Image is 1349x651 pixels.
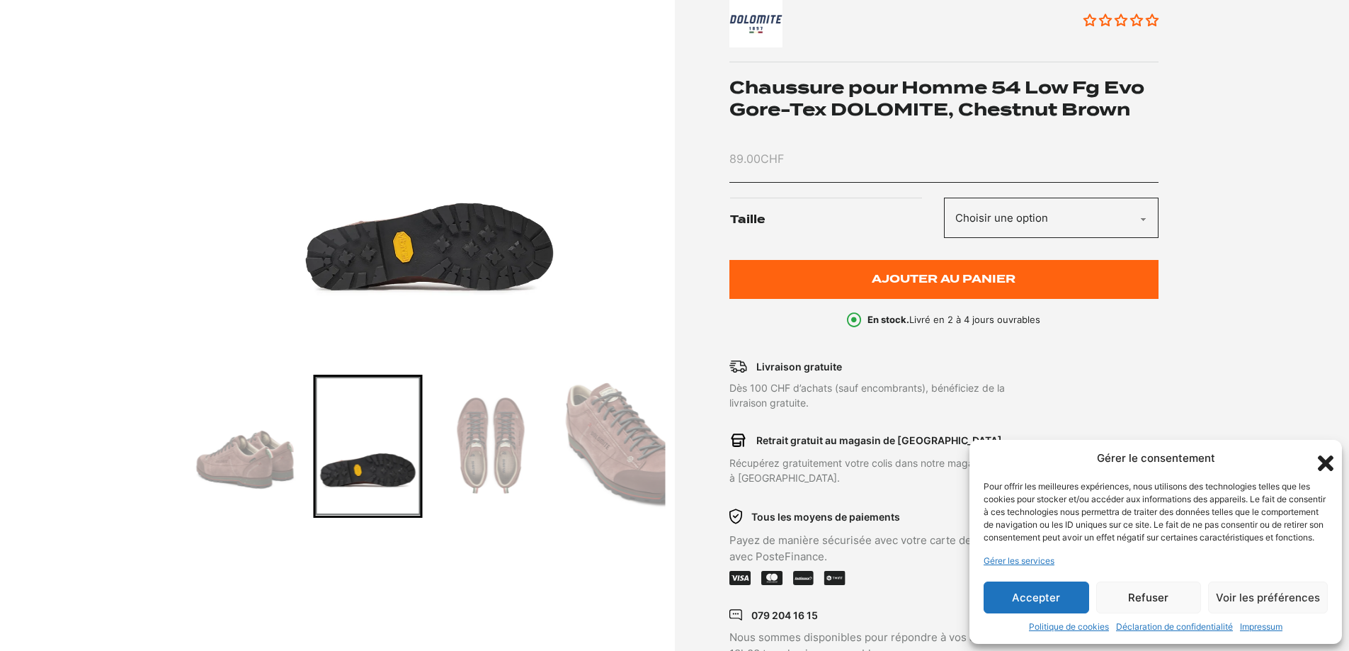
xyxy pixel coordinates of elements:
div: Gérer le consentement [1097,451,1215,467]
div: Pour offrir les meilleures expériences, nous utilisons des technologies telles que les cookies po... [984,480,1326,544]
button: Refuser [1096,582,1202,613]
p: 079 204 16 15 [751,608,818,623]
p: Retrait gratuit au magasin de [GEOGRAPHIC_DATA] [756,433,1002,448]
p: Payez de manière sécurisée avec votre carte de crédit, Twint ou avec PosteFinance. [729,533,1072,565]
label: Taille [730,198,943,242]
a: Impressum [1240,621,1282,633]
button: Voir les préférences [1208,582,1328,613]
div: Go to slide 3 [191,375,300,518]
h1: Chaussure pour Homme 54 Low Fg Evo Gore-Tex DOLOMITE, Chestnut Brown [729,77,1159,120]
p: Dès 100 CHF d’achats (sauf encombrants), bénéficiez de la livraison gratuite. [729,380,1072,410]
a: Déclaration de confidentialité [1116,621,1233,633]
div: Go to slide 5 [436,375,545,518]
p: Récupérez gratuitement votre colis dans notre magasin à [GEOGRAPHIC_DATA]. [729,455,1072,485]
b: En stock. [867,314,909,325]
div: Fermer la boîte de dialogue [1314,451,1328,465]
button: Accepter [984,582,1089,613]
div: Go to slide 4 [314,375,422,518]
span: Ajouter au panier [872,273,1015,285]
bdi: 89.00 [729,152,784,166]
div: Go to slide 6 [559,375,667,518]
p: Livraison gratuite [756,359,842,374]
button: Ajouter au panier [729,260,1159,299]
span: CHF [761,152,784,166]
a: Gérer les services [984,555,1054,567]
a: Politique de cookies [1029,621,1109,633]
div: 4 of 6 [191,6,668,361]
p: Tous les moyens de paiements [751,509,900,524]
p: Livré en 2 à 4 jours ouvrables [867,313,1040,327]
